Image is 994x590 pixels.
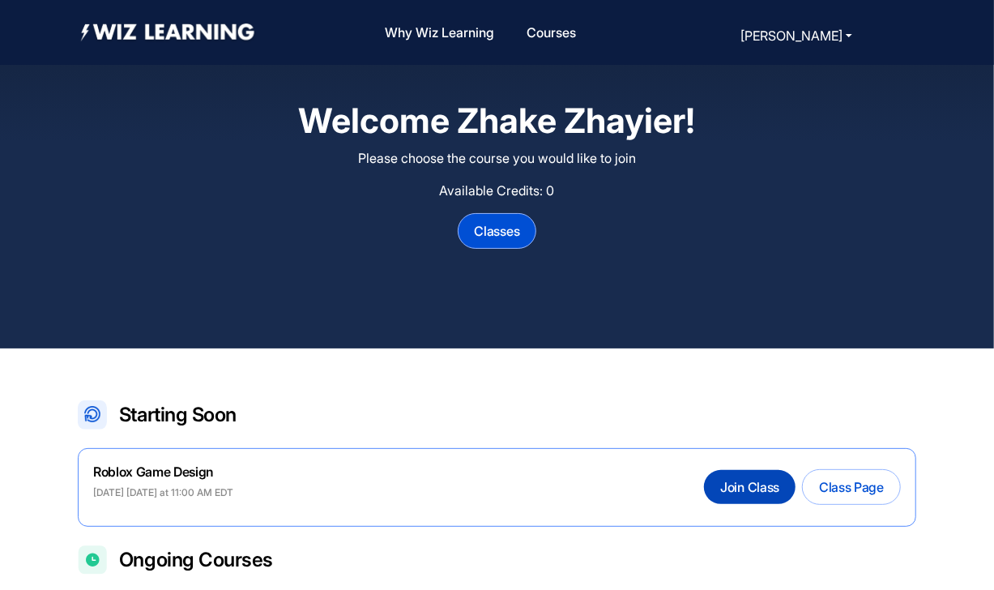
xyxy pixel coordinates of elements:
p: Please choose the course you would like to join [109,148,885,168]
a: Courses [520,15,582,50]
h2: Ongoing Courses [119,547,273,572]
p: Available Credits: 0 [109,181,885,200]
h2: Roblox Game Design [93,464,233,481]
button: Class Page [802,469,901,505]
button: [PERSON_NAME] [736,24,857,47]
button: Classes [458,213,537,249]
button: Join Class [704,470,796,504]
a: Why Wiz Learning [378,15,501,50]
h2: Welcome Zhake Zhayier! [109,100,885,143]
p: [DATE] [DATE] at 11:00 AM EDT [93,487,233,498]
h2: Starting Soon [119,402,237,427]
